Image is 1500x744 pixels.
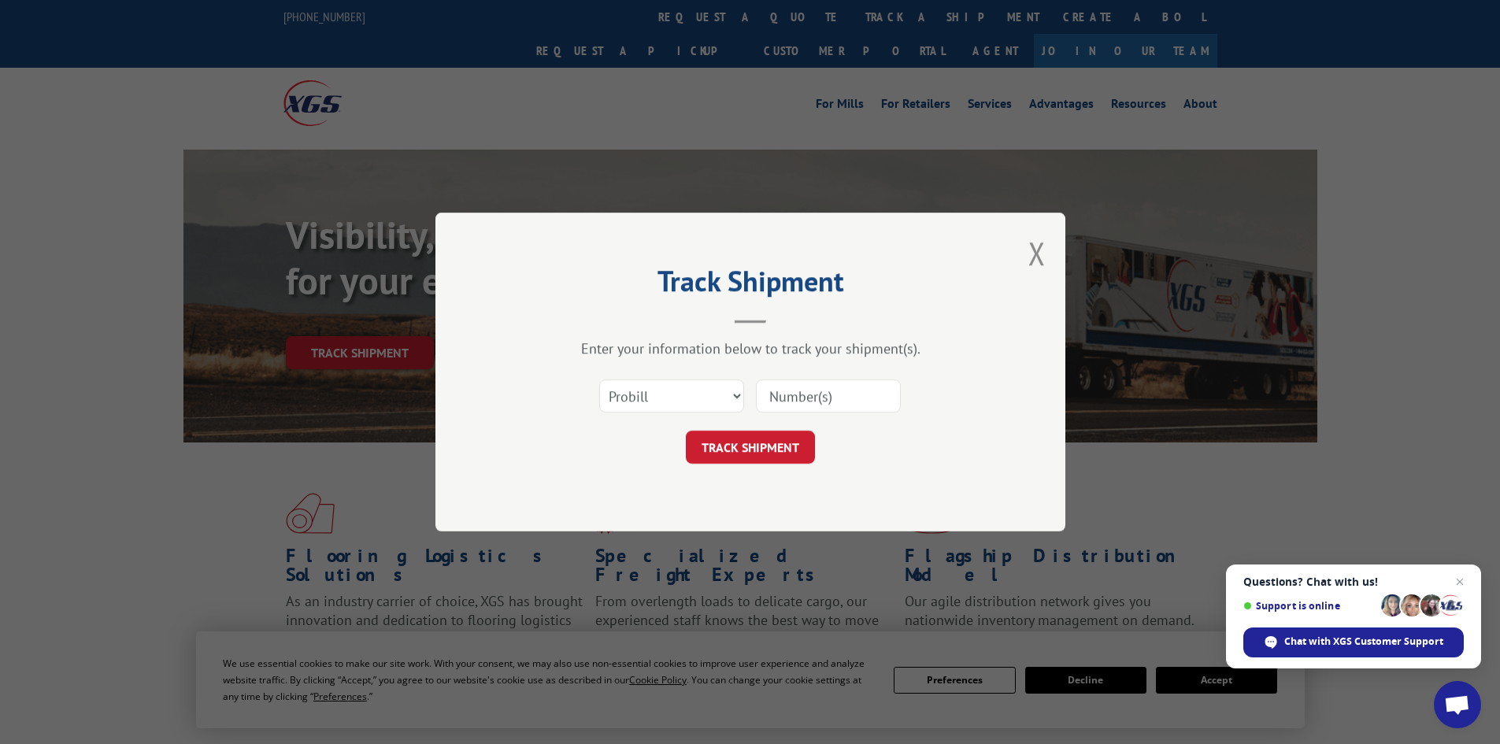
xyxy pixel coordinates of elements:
[514,339,987,357] div: Enter your information below to track your shipment(s).
[1450,572,1469,591] span: Close chat
[1243,627,1464,657] div: Chat with XGS Customer Support
[756,379,901,413] input: Number(s)
[1243,576,1464,588] span: Questions? Chat with us!
[1028,232,1046,274] button: Close modal
[1434,681,1481,728] div: Open chat
[1243,600,1376,612] span: Support is online
[514,270,987,300] h2: Track Shipment
[686,431,815,464] button: TRACK SHIPMENT
[1284,635,1443,649] span: Chat with XGS Customer Support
